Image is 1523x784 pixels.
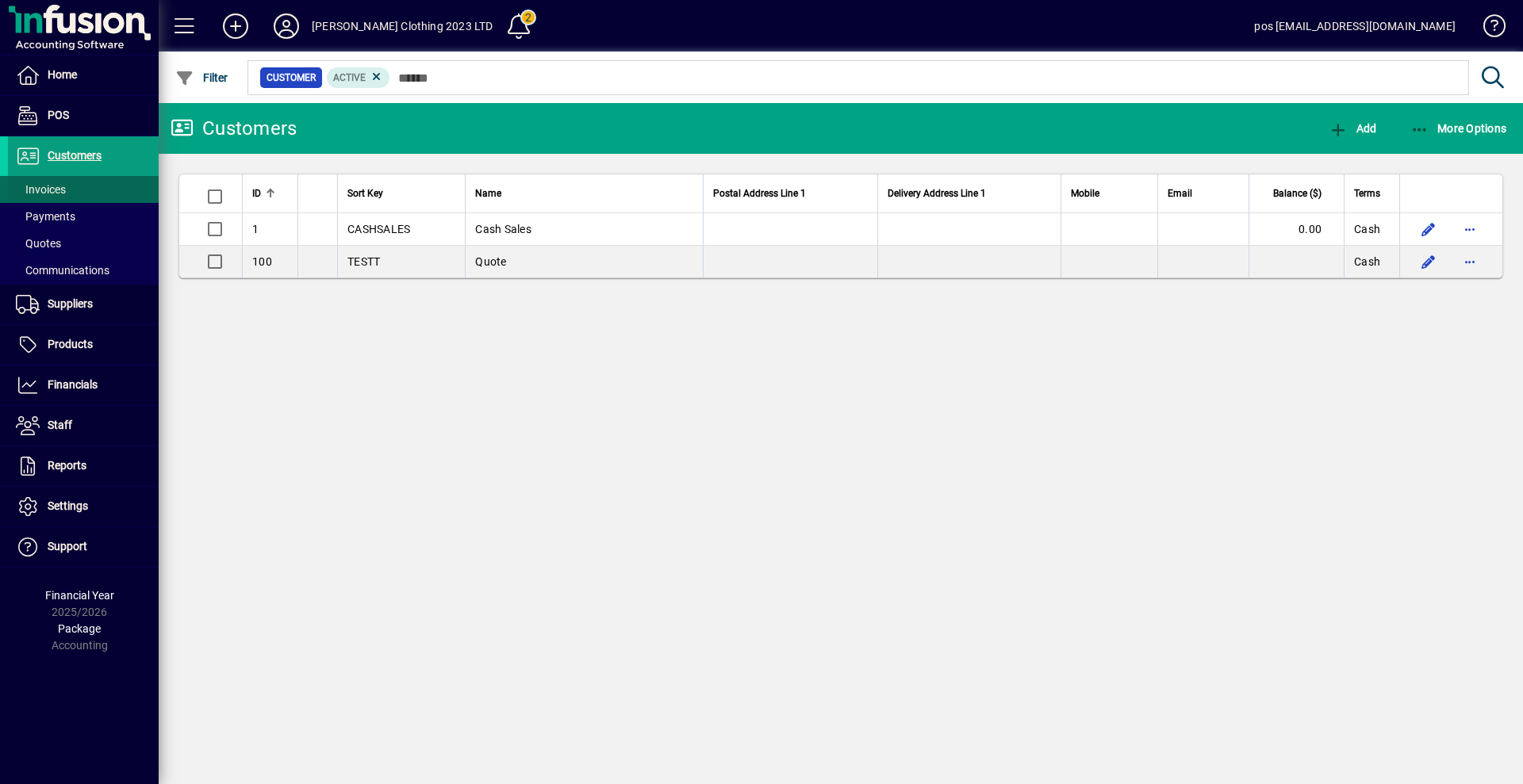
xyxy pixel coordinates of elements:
span: Postal Address Line 1 [713,185,806,202]
span: Invoices [16,183,66,196]
span: Quotes [16,237,61,250]
div: pos [EMAIL_ADDRESS][DOMAIN_NAME] [1254,13,1456,39]
span: 100 [252,255,272,268]
span: 1 [252,223,259,235]
a: Communications [8,257,159,284]
a: Settings [8,487,159,526]
span: CASHSALES [347,223,410,235]
div: Customers [171,116,297,141]
span: POS [48,109,69,121]
span: TESTT [347,255,380,268]
span: Customer [267,70,316,86]
a: Suppliers [8,285,159,324]
span: Package [58,622,101,635]
span: Customers [48,149,102,162]
a: Knowledge Base [1471,3,1503,55]
span: Cash Sales [475,223,531,235]
span: Financial Year [45,589,114,602]
a: Payments [8,203,159,230]
button: More options [1457,216,1483,242]
span: Cash [1354,254,1380,270]
button: Add [1325,114,1380,143]
a: Financials [8,365,159,405]
button: More Options [1406,114,1511,143]
a: POS [8,96,159,136]
span: Quote [475,255,506,268]
span: Financials [48,378,98,391]
div: ID [252,185,288,202]
span: More Options [1410,122,1507,135]
span: Delivery Address Line 1 [888,185,986,202]
button: More options [1457,249,1483,274]
a: Invoices [8,176,159,203]
mat-chip: Activation Status: Active [327,67,390,88]
span: Email [1168,185,1192,202]
div: Balance ($) [1259,185,1336,202]
div: Name [475,185,693,202]
span: ID [252,185,261,202]
button: Filter [171,63,232,92]
span: Suppliers [48,297,93,310]
span: Support [48,540,87,553]
a: Products [8,325,159,365]
button: Add [210,12,261,40]
span: Reports [48,459,86,472]
span: Home [48,68,77,81]
a: Staff [8,406,159,446]
button: Profile [261,12,312,40]
div: Email [1168,185,1239,202]
span: Settings [48,499,88,512]
a: Home [8,55,159,95]
span: Active [333,72,366,83]
span: Cash [1354,221,1380,237]
button: Edit [1416,216,1441,242]
span: Mobile [1071,185,1099,202]
span: Sort Key [347,185,383,202]
button: Edit [1416,249,1441,274]
span: Name [475,185,501,202]
span: Terms [1354,185,1380,202]
td: 0.00 [1249,213,1344,246]
span: Add [1329,122,1376,135]
span: Products [48,338,93,350]
span: Payments [16,210,75,223]
div: Mobile [1071,185,1148,202]
div: [PERSON_NAME] Clothing 2023 LTD [312,13,493,39]
a: Support [8,527,159,567]
a: Quotes [8,230,159,257]
span: Communications [16,264,109,277]
span: Filter [175,71,228,84]
span: Staff [48,419,72,431]
span: Balance ($) [1273,185,1322,202]
a: Reports [8,446,159,486]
